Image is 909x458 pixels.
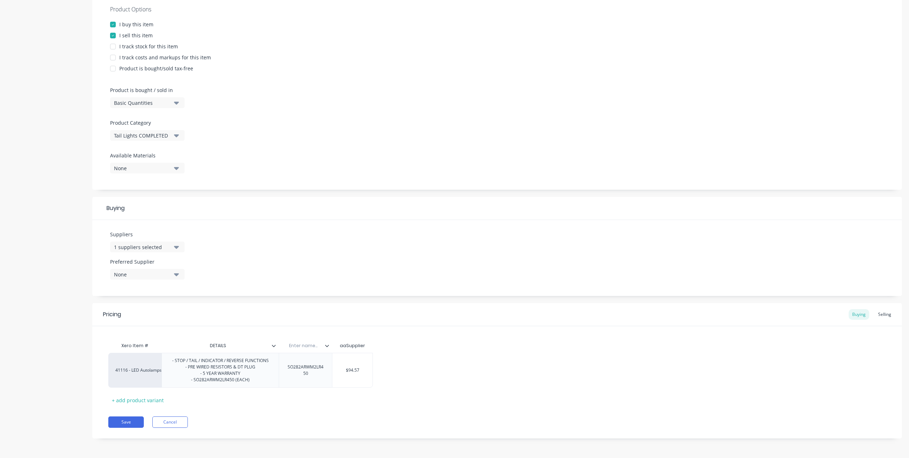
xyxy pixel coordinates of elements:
label: Product is bought / sold in [110,86,181,94]
div: DETAILS [162,339,279,353]
div: Enter name... [279,337,328,355]
button: None [110,163,185,173]
div: 41116 - LED Autolamps Sales- STOP / TAIL / INDICATOR / REVERSE FUNCTIONS - PRE WIRED RESISTORS & ... [108,353,373,388]
div: I track stock for this item [119,43,178,50]
button: Save [108,416,144,428]
div: I track costs and markups for this item [119,54,211,61]
div: None [114,165,171,172]
div: - STOP / TAIL / INDICATOR / REVERSE FUNCTIONS - PRE WIRED RESISTORS & DT PLUG - 5 YEAR WARRANTY -... [167,356,274,384]
div: Selling [875,309,895,320]
button: 1 suppliers selected [110,242,185,252]
div: DETAILS [162,337,274,355]
div: SO282ARWM2LR450 [282,362,329,378]
div: I sell this item [119,32,153,39]
label: Product Category [110,119,181,126]
button: None [110,269,185,280]
div: Buying [92,197,902,220]
div: 1 suppliers selected [114,243,171,251]
label: Suppliers [110,231,185,238]
div: Enter name... [279,339,332,353]
div: Tail Lights COMPLETED [114,132,171,139]
div: $94.57 [332,361,372,379]
label: Preferred Supplier [110,258,185,265]
div: None [114,271,171,278]
div: Pricing [103,310,121,319]
div: Xero Item # [108,339,162,353]
div: Product Options [110,5,884,14]
div: I buy this item [119,21,153,28]
div: + add product variant [108,395,167,406]
button: Basic Quantities [110,97,185,108]
button: Tail Lights COMPLETED [110,130,185,141]
label: Available Materials [110,152,185,159]
div: Buying [849,309,869,320]
button: Cancel [152,416,188,428]
div: Basic Quantities [114,99,171,107]
div: 41116 - LED Autolamps Sales [115,367,154,373]
div: Product is bought/sold tax-free [119,65,193,72]
div: aaSupplier [340,343,365,349]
